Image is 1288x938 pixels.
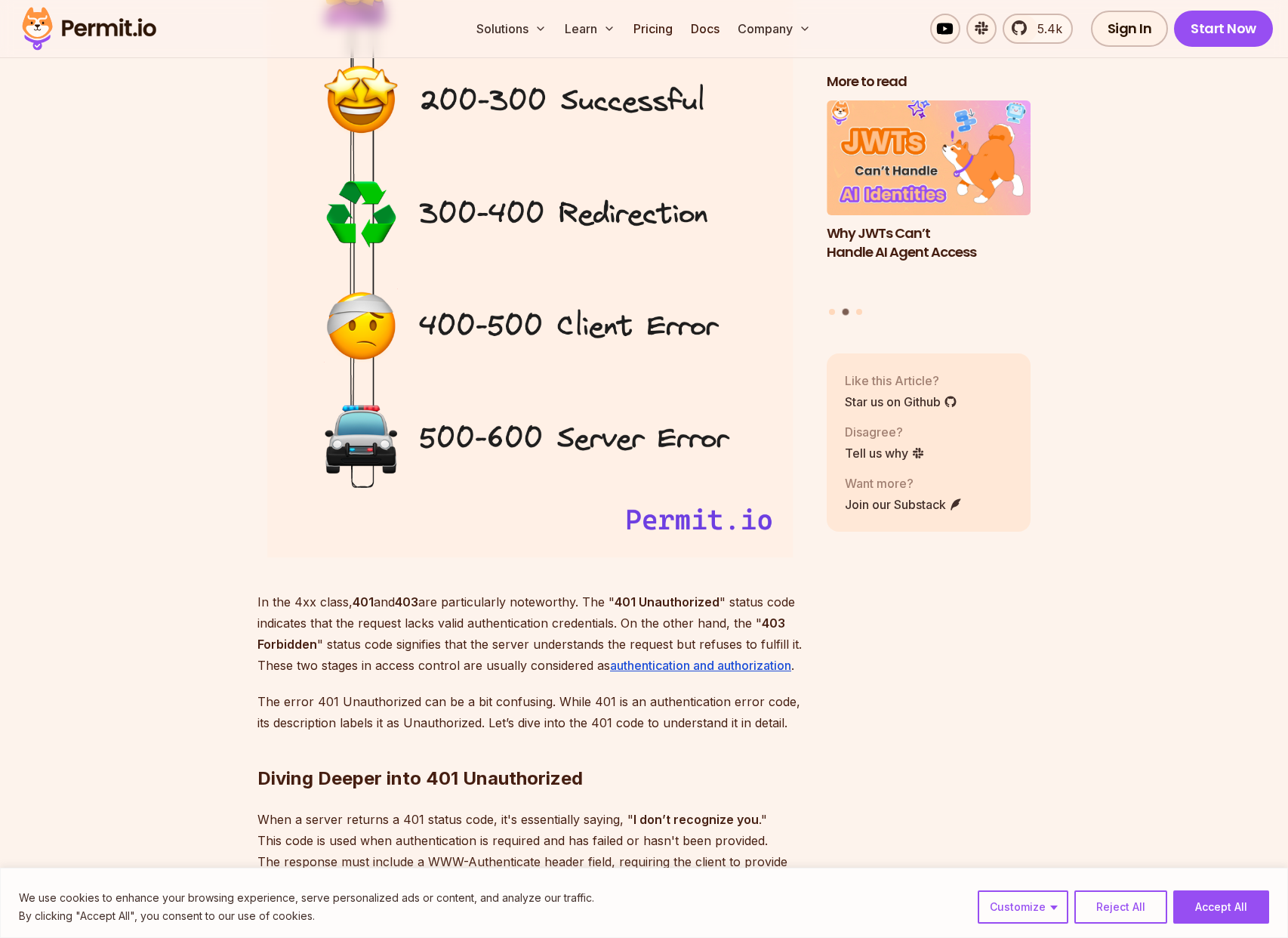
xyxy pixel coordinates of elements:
button: Accept All [1173,890,1269,924]
h2: Diving Deeper into 401 Unauthorized [257,706,803,791]
a: Star us on Github [845,392,957,410]
button: Customize [978,890,1068,924]
strong: I don’t recognize you [633,812,759,827]
div: Posts [827,100,1031,317]
p: Want more? [845,474,963,492]
button: Go to slide 1 [829,308,835,314]
a: Join our Substack [845,495,963,513]
strong: 401 [353,594,374,609]
a: Pricing [627,14,679,44]
button: Go to slide 2 [843,308,849,315]
strong: 403 [395,594,418,609]
button: Solutions [470,14,553,44]
a: Why JWTs Can’t Handle AI Agent AccessWhy JWTs Can’t Handle AI Agent Access [827,100,1031,299]
h3: Why JWTs Can’t Handle AI Agent Access [827,224,1031,261]
p: By clicking "Accept All", you consent to our use of cookies. [19,907,594,925]
button: Learn [559,14,621,44]
button: Reject All [1074,890,1167,924]
a: Start Now [1174,11,1273,47]
p: Disagree? [845,422,925,440]
a: Docs [685,14,726,44]
p: When a server returns a 401 status code, it's essentially saying, " ." This code is used when aut... [257,809,803,893]
p: The error 401 Unauthorized can be a bit confusing. While 401 is an authentication error code, its... [257,691,803,733]
p: Like this Article? [845,371,957,389]
button: Go to slide 3 [856,308,862,314]
a: Sign In [1091,11,1169,47]
a: Tell us why [845,443,925,461]
li: 2 of 3 [827,100,1031,299]
strong: 403 Forbidden [257,616,785,652]
button: Company [732,14,817,44]
a: 5.4k [1003,14,1073,44]
img: Permit logo [15,3,163,54]
p: In the 4xx class, and are particularly noteworthy. The " " status code indicates that the request... [257,591,803,676]
a: authentication and authorization [610,658,791,673]
strong: 401 Unauthorized [615,594,719,609]
h2: More to read [827,73,1031,91]
p: We use cookies to enhance your browsing experience, serve personalized ads or content, and analyz... [19,889,594,907]
span: 5.4k [1028,20,1062,38]
img: Why JWTs Can’t Handle AI Agent Access [827,100,1031,215]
